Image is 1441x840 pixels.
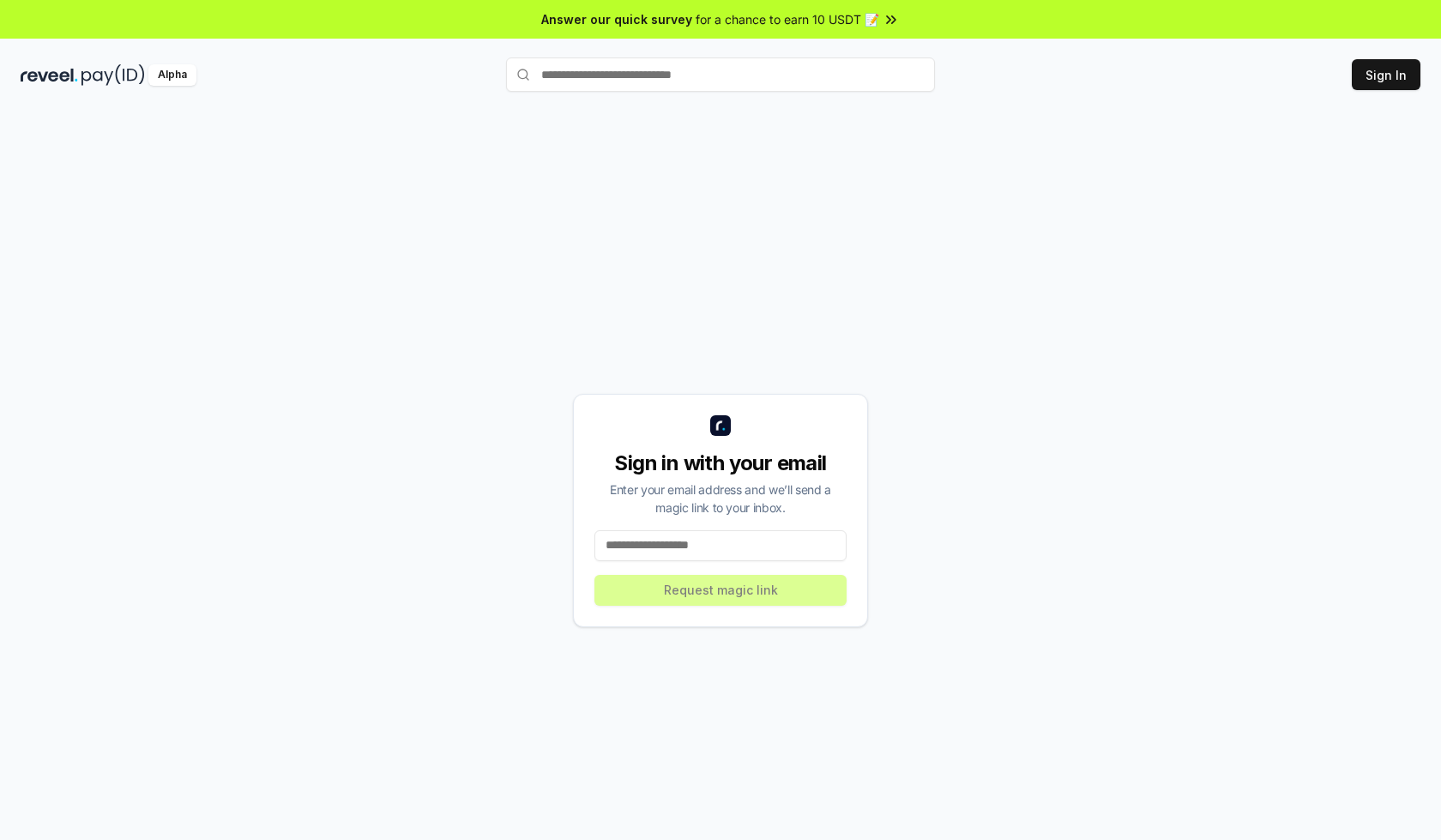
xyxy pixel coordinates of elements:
[148,64,196,86] div: Alpha
[541,10,692,28] span: Answer our quick survey
[594,450,847,477] div: Sign in with your email
[1352,59,1420,90] button: Sign In
[710,415,731,436] img: logo_small
[594,480,847,517] div: Enter your email address and we’ll send a magic link to your inbox.
[81,64,145,86] img: pay_id
[21,64,78,86] img: reveel_dark
[696,10,879,28] span: for a chance to earn 10 USDT 📝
